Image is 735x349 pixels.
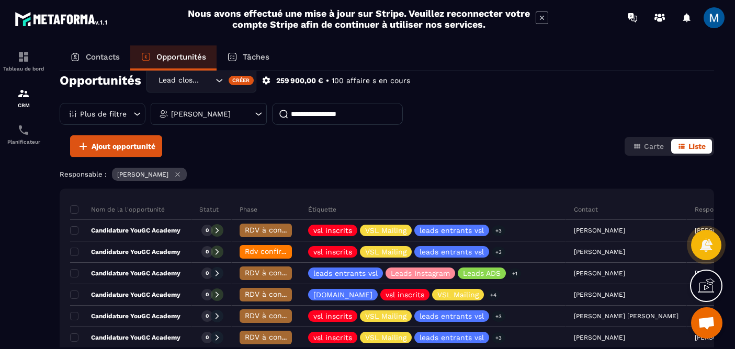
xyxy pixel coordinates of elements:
p: 0 [206,312,209,320]
a: schedulerschedulerPlanificateur [3,116,44,153]
span: Carte [644,142,664,150]
a: formationformationTableau de bord [3,43,44,79]
p: Leads Instagram [391,270,450,277]
p: vsl inscrits [313,227,352,234]
p: VSL Mailing [365,227,406,234]
p: Candidature YouGC Academy [70,226,180,235]
p: Étiquette [308,205,336,214]
p: Contact [574,205,598,214]
input: Search for option [202,75,213,86]
h2: Opportunités [60,70,141,91]
p: +4 [487,289,500,300]
p: Candidature YouGC Academy [70,312,180,320]
p: 0 [206,248,209,255]
p: 0 [206,291,209,298]
span: RDV à conf. A RAPPELER [245,290,333,298]
p: [PERSON_NAME] [117,171,168,178]
button: Liste [671,139,712,154]
p: +3 [492,247,505,258]
p: leads entrants vsl [420,312,484,320]
p: +1 [508,268,521,279]
p: CRM [3,102,44,108]
p: VSL Mailing [365,312,406,320]
span: RDV à conf. A RAPPELER [245,333,333,341]
span: RDV à conf. A RAPPELER [245,269,333,277]
p: 0 [206,227,209,234]
p: Statut [199,205,219,214]
img: scheduler [17,124,30,136]
a: formationformationCRM [3,79,44,116]
span: Ajout opportunité [92,141,155,152]
img: formation [17,51,30,63]
p: Tâches [243,52,269,62]
p: VSL Mailing [365,248,406,255]
p: Candidature YouGC Academy [70,248,180,256]
span: RDV à conf. A RAPPELER [245,226,333,234]
p: Phase [240,205,257,214]
p: leads entrants vsl [420,334,484,341]
img: formation [17,87,30,100]
p: • [326,76,329,86]
p: Candidature YouGC Academy [70,333,180,342]
p: leads entrants vsl [420,227,484,234]
p: 100 affaire s en cours [332,76,410,86]
p: Contacts [86,52,120,62]
p: +3 [492,311,505,322]
p: vsl inscrits [386,291,424,298]
a: Contacts [60,45,130,71]
p: leads entrants vsl [420,248,484,255]
p: 0 [206,270,209,277]
p: Opportunités [156,52,206,62]
p: VSL Mailing [365,334,406,341]
button: Ajout opportunité [70,135,162,157]
p: [PERSON_NAME] [171,110,231,118]
p: 259 900,00 € [276,76,323,86]
div: Search for option [146,68,256,92]
p: vsl inscrits [313,248,352,255]
img: logo [15,9,109,28]
span: Lead closing [156,75,202,86]
p: vsl inscrits [313,312,352,320]
p: Nom de la l'opportunité [70,205,165,214]
p: vsl inscrits [313,334,352,341]
p: Plus de filtre [80,110,127,118]
span: RDV à conf. A RAPPELER [245,311,333,320]
p: 0 [206,334,209,341]
div: Ouvrir le chat [691,307,722,339]
p: VSL Mailing [437,291,479,298]
a: Tâches [217,45,280,71]
p: +3 [492,332,505,343]
span: Rdv confirmé ✅ [245,247,304,255]
p: [DOMAIN_NAME] [313,291,372,298]
p: Leads ADS [463,270,501,277]
p: leads entrants vsl [313,270,378,277]
button: Carte [627,139,670,154]
p: Tableau de bord [3,66,44,72]
p: Responsable [695,205,734,214]
a: Opportunités [130,45,217,71]
p: Responsable : [60,170,107,178]
span: Liste [688,142,706,150]
p: +3 [492,225,505,236]
h2: Nous avons effectué une mise à jour sur Stripe. Veuillez reconnecter votre compte Stripe afin de ... [187,8,530,30]
p: Candidature YouGC Academy [70,290,180,299]
p: Candidature YouGC Academy [70,269,180,277]
p: Planificateur [3,139,44,145]
div: Créer [229,76,254,85]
